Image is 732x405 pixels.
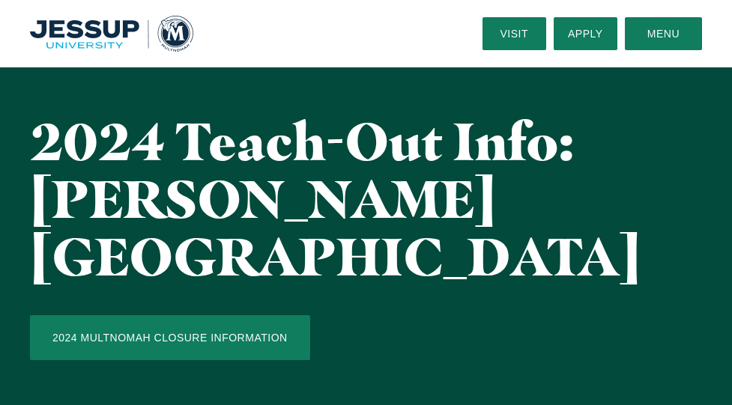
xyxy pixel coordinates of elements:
a: Visit [483,17,546,50]
img: Multnomah University Logo [30,16,193,52]
a: Home [30,16,193,52]
a: 2024 Multnomah Closure Information [30,315,310,360]
h1: 2024 Teach-Out Info: [PERSON_NAME][GEOGRAPHIC_DATA] [30,112,702,285]
a: Apply [554,17,617,50]
button: Menu [625,17,702,50]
